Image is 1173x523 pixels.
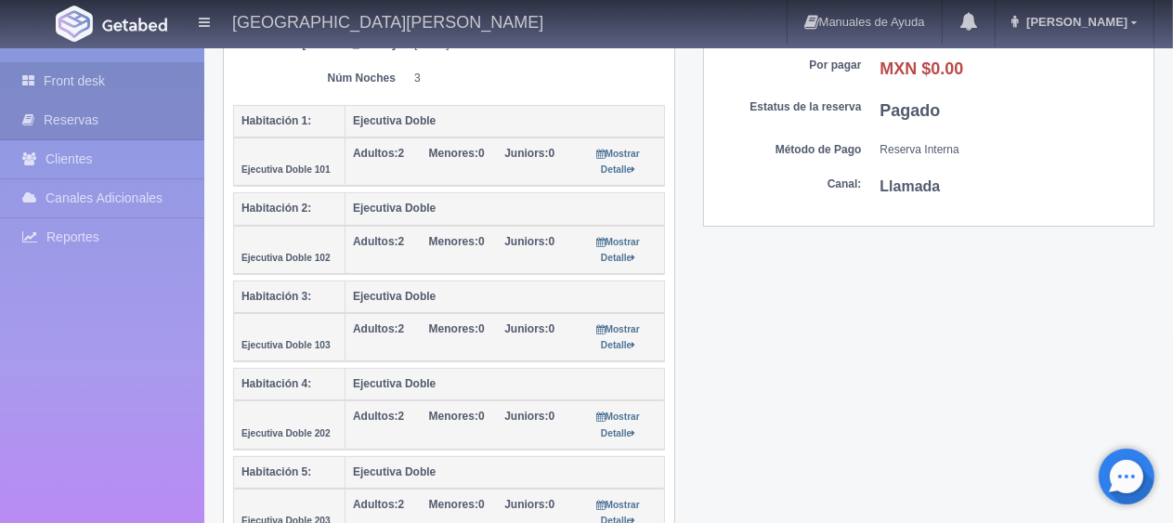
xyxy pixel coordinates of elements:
[880,59,964,78] b: MXN $0.00
[597,235,640,264] a: Mostrar Detalle
[880,101,941,120] b: Pagado
[353,235,404,248] span: 2
[504,147,554,160] span: 0
[241,340,331,350] small: Ejecutiva Doble 103
[597,410,640,438] a: Mostrar Detalle
[241,164,331,175] small: Ejecutiva Doble 101
[353,410,404,423] span: 2
[232,9,543,33] h4: [GEOGRAPHIC_DATA][PERSON_NAME]
[1022,15,1127,29] span: [PERSON_NAME]
[504,147,548,160] strong: Juniors:
[504,498,554,511] span: 0
[241,428,331,438] small: Ejecutiva Doble 202
[353,235,398,248] strong: Adultos:
[429,235,485,248] span: 0
[241,377,311,390] b: Habitación 4:
[597,237,640,263] small: Mostrar Detalle
[56,6,93,42] img: Getabed
[429,410,478,423] strong: Menores:
[241,253,331,263] small: Ejecutiva Doble 102
[247,71,396,86] dt: Núm Noches
[504,322,548,335] strong: Juniors:
[880,142,1145,158] dd: Reserva Interna
[597,147,640,176] a: Mostrar Detalle
[353,322,398,335] strong: Adultos:
[241,465,311,478] b: Habitación 5:
[880,178,941,194] b: Llamada
[429,322,485,335] span: 0
[429,410,485,423] span: 0
[241,114,311,127] b: Habitación 1:
[345,369,665,401] th: Ejecutiva Doble
[713,99,862,115] dt: Estatus de la reserva
[504,235,548,248] strong: Juniors:
[597,322,640,351] a: Mostrar Detalle
[504,498,548,511] strong: Juniors:
[504,322,554,335] span: 0
[429,322,478,335] strong: Menores:
[713,177,862,192] dt: Canal:
[353,498,398,511] strong: Adultos:
[597,149,640,175] small: Mostrar Detalle
[429,147,478,160] strong: Menores:
[429,498,478,511] strong: Menores:
[353,147,398,160] strong: Adultos:
[597,324,640,350] small: Mostrar Detalle
[429,498,485,511] span: 0
[504,410,554,423] span: 0
[713,58,862,73] dt: Por pagar
[429,235,478,248] strong: Menores:
[345,281,665,313] th: Ejecutiva Doble
[345,456,665,489] th: Ejecutiva Doble
[429,147,485,160] span: 0
[504,410,548,423] strong: Juniors:
[597,412,640,438] small: Mostrar Detalle
[241,202,311,215] b: Habitación 2:
[345,105,665,137] th: Ejecutiva Doble
[504,235,554,248] span: 0
[102,18,167,32] img: Getabed
[353,410,398,423] strong: Adultos:
[353,322,404,335] span: 2
[414,71,651,86] dd: 3
[353,147,404,160] span: 2
[241,290,311,303] b: Habitación 3:
[713,142,862,158] dt: Método de Pago
[353,498,404,511] span: 2
[345,193,665,226] th: Ejecutiva Doble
